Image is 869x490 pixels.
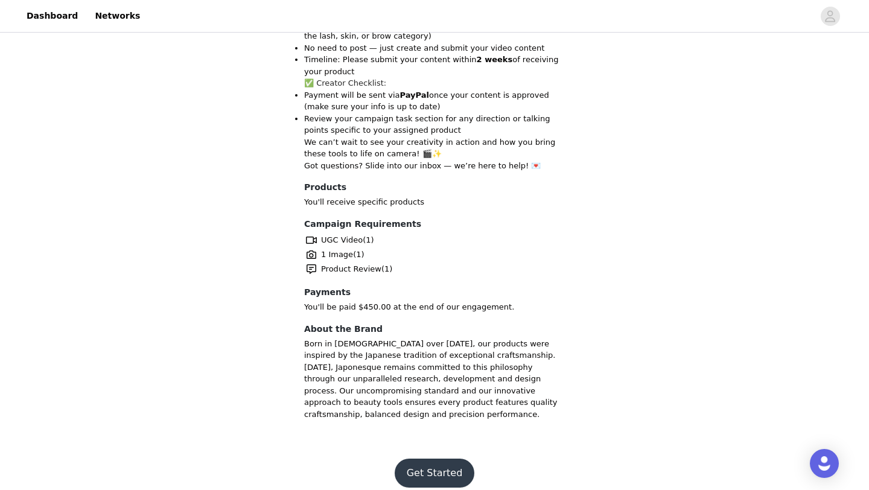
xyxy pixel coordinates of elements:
[810,449,839,478] div: Open Intercom Messenger
[304,196,565,208] p: You'll receive specific products
[321,234,363,246] span: UGC Video
[477,55,513,64] strong: 2 weeks
[321,249,353,261] span: 1 Image
[304,136,565,160] p: We can’t wait to see your creativity in action and how you bring these tools to life on camera! 🎬✨
[304,54,565,77] p: Timeline: Please submit your content within of receiving your product
[824,7,836,26] div: avatar
[304,160,565,172] p: Got questions? Slide into our inbox — we’re here to help! 💌
[321,263,381,275] span: Product Review
[353,249,364,261] span: (1)
[304,42,565,54] p: No need to post — just create and submit your video content
[304,77,565,89] h3: ✅ Creator Checklist:
[304,338,565,421] p: Born in [DEMOGRAPHIC_DATA] over [DATE], our products were inspired by the Japanese tradition of e...
[363,234,374,246] span: (1)
[304,218,565,231] h4: Campaign Requirements
[381,263,392,275] span: (1)
[88,2,147,30] a: Networks
[304,113,565,136] p: Review your campaign task section for any direction or talking points specific to your assigned p...
[304,89,565,113] p: Payment will be sent via once your content is approved (make sure your info is up to date)
[304,301,565,313] p: You'll be paid $450.00 at the end of our engagement.
[19,2,85,30] a: Dashboard
[304,181,565,194] h4: Products
[304,286,565,299] h4: Payments
[304,323,565,336] h4: About the Brand
[400,91,429,100] strong: PayPal
[395,459,475,488] button: Get Started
